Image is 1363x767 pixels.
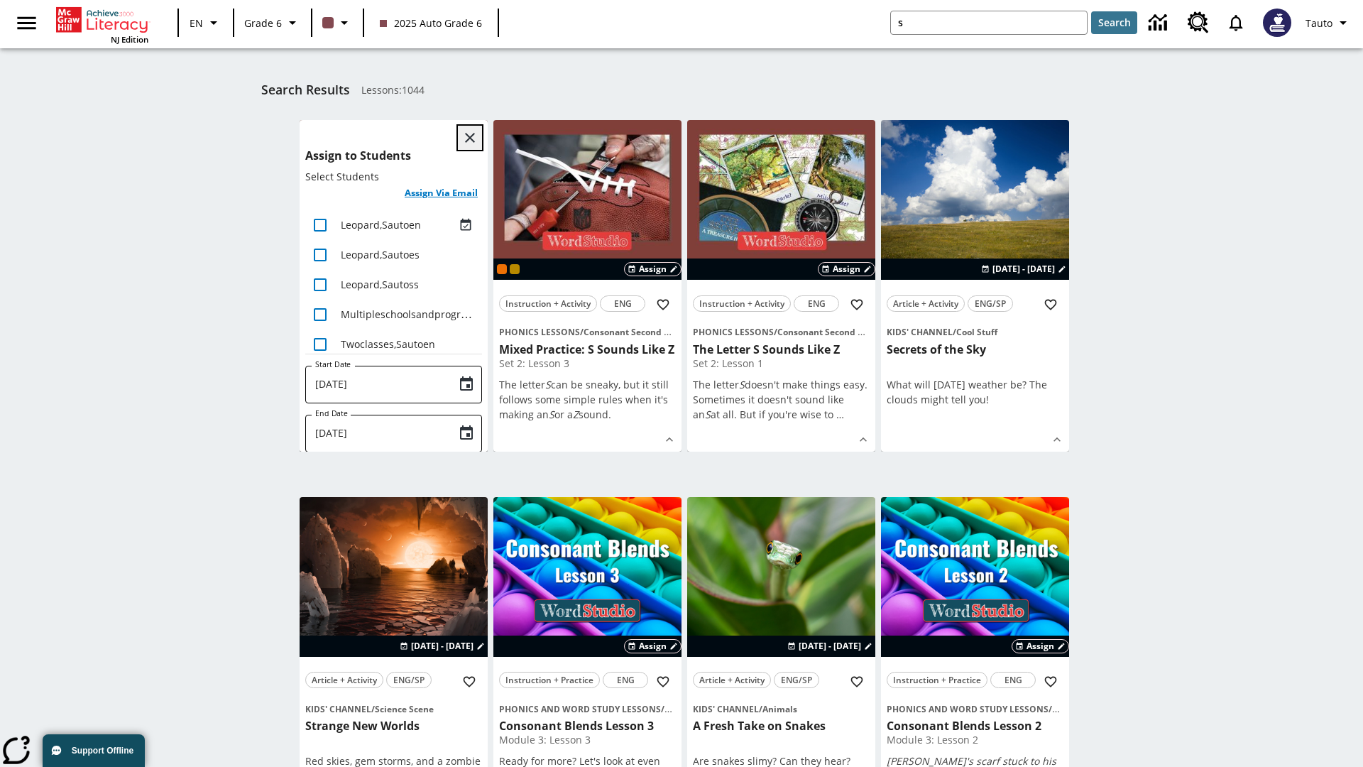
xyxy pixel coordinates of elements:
span: Phonics and Word Study Lessons [887,703,1049,715]
span: Assign [1027,640,1054,653]
em: Z [573,408,579,421]
div: Twoclasses, Sautoen [341,337,476,352]
span: Grade 6 [244,16,282,31]
span: … [836,408,844,421]
button: Instruction + Practice [887,672,987,688]
button: ENG [600,295,645,312]
input: MMMM-DD-YYYY [305,366,447,403]
button: Class color is dark brown. Change class color [317,10,358,36]
span: Topic: Kids' Channel/Cool Stuff [887,324,1063,339]
button: Aug 22 - Aug 22 Choose Dates [978,263,1069,276]
span: Instruction + Activity [505,296,591,311]
a: Resource Center, Will open in new tab [1179,4,1217,42]
span: Tauto [1305,16,1332,31]
button: Add to Favorites [1038,669,1063,695]
a: Notifications [1217,4,1254,41]
h3: A Fresh Take on Snakes [693,719,870,734]
span: Phonics and Word Study Lessons [499,703,661,715]
button: Article + Activity [305,672,383,688]
div: Home [56,4,148,45]
span: / [371,703,375,715]
button: Instruction + Practice [499,672,600,688]
span: ENG/SP [393,673,425,687]
button: ENG/SP [968,295,1013,312]
button: Add to Favorites [1038,292,1063,317]
button: ENG/SP [386,672,432,688]
span: Consonant Blends [664,703,741,715]
span: NJ Edition [111,34,148,45]
span: ENG [614,296,632,311]
span: Assign [639,640,667,653]
button: Search [1091,11,1137,34]
button: Add to Favorites [844,669,870,695]
span: Consonant Second Sounds [777,326,889,338]
span: / [580,326,584,338]
span: Multipleschoolsandprograms , Sautoen [341,308,522,321]
button: ENG [990,672,1036,688]
span: Cool Stuff [956,326,997,338]
span: Topic: Phonics and Word Study Lessons/Consonant Blends [887,701,1063,717]
input: MMMM-DD-YYYY [305,415,447,452]
h3: Secrets of the Sky [887,342,1063,357]
button: Close [458,126,482,150]
button: Language: EN, Select a language [183,10,229,36]
button: ENG [794,295,839,312]
h6: Assign Via Email [405,185,478,201]
p: Select Students [305,170,482,184]
label: End Date [315,408,348,419]
button: Instruction + Activity [693,295,791,312]
button: ENG [603,672,648,688]
span: Article + Activity [699,673,765,687]
div: lesson details [300,120,488,452]
span: Twoclasses , Sautoen [341,337,435,351]
a: Data Center [1140,4,1179,43]
a: Home [56,6,148,34]
span: Consonant Second Sounds [584,326,695,338]
button: Show Details [659,429,680,450]
span: Support Offline [72,746,133,756]
em: S [739,378,745,391]
button: Aug 24 - Aug 24 Choose Dates [397,640,488,653]
div: lesson details [881,120,1069,452]
button: Open side menu [6,2,48,44]
span: / [759,703,762,715]
span: [DATE] - [DATE] [992,263,1055,276]
button: Add to Favorites [650,669,676,695]
span: 2025 Auto Grade 6 [380,16,482,31]
span: Instruction + Practice [505,673,593,687]
span: Article + Activity [893,296,958,311]
span: ENG [617,673,635,687]
button: Assign Choose Dates [1012,639,1069,653]
span: ENG/SP [975,296,1006,311]
button: Article + Activity [693,672,771,688]
span: [DATE] - [DATE] [411,640,474,653]
div: lesson details [687,120,875,452]
button: ENG/SP [774,672,819,688]
button: Show Details [853,429,874,450]
span: Consonant Blends [1052,703,1129,715]
p: The letter can be sneaky, but it still follows some simple rules when it's making an or a sound. [499,377,676,422]
span: EN [190,16,203,31]
span: Animals [762,703,797,715]
span: ENG [1005,673,1022,687]
p: What will [DATE] weather be? The clouds might tell you! [887,377,1063,407]
span: Science Scene [375,703,434,715]
button: Assign Choose Dates [818,262,875,276]
div: Leopard, Sautoes [341,247,476,262]
div: Leopard, Sautoen [341,217,455,232]
span: Article + Activity [312,673,377,687]
div: 25auto Dual International -1 [497,264,507,274]
button: Add to Favorites [650,292,676,317]
span: / [1049,702,1060,715]
h3: The Letter S Sounds Like Z [693,342,870,357]
span: Assign [639,263,667,276]
div: Multipleschoolsandprograms, Sautoen [341,307,476,322]
em: S [705,408,711,421]
h1: Search Results [261,82,350,97]
span: Lessons : 1044 [361,82,425,97]
button: Assigned Jul 24 to Jul 24 [455,214,476,236]
span: ENG [808,296,826,311]
span: Topic: Phonics Lessons/Consonant Second Sounds [693,324,870,339]
span: Instruction + Practice [893,673,981,687]
h3: Strange New Worlds [305,719,482,734]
